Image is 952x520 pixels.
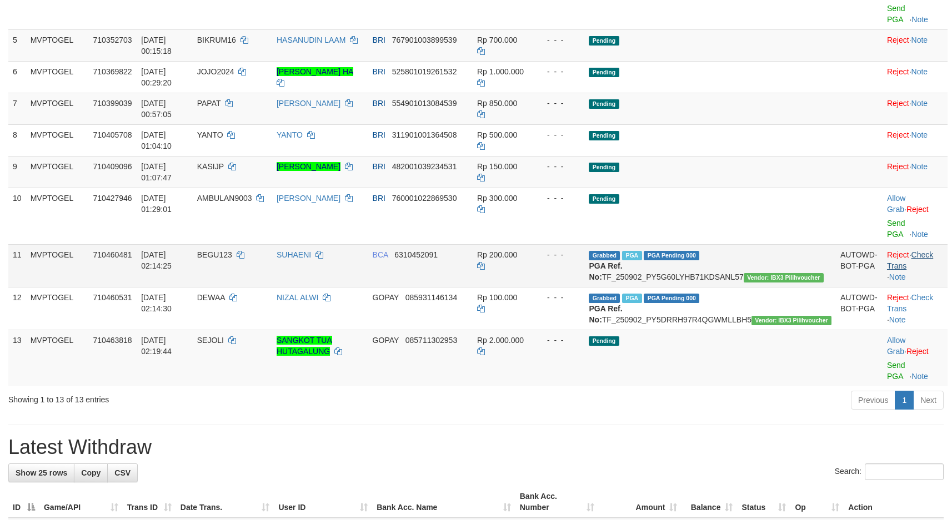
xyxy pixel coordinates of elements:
[8,244,26,287] td: 11
[887,4,905,24] a: Send PGA
[8,61,26,93] td: 6
[8,124,26,156] td: 8
[405,293,457,302] span: Copy 085931146134 to clipboard
[123,486,176,518] th: Trans ID: activate to sort column ascending
[911,67,928,76] a: Note
[141,293,172,313] span: [DATE] 02:14:30
[751,316,831,325] span: Vendor URL: https://payment5.1velocity.biz
[373,194,385,203] span: BRI
[274,486,372,518] th: User ID: activate to sort column ascending
[584,244,835,287] td: TF_250902_PY5G60LYHB71KDSANL57
[844,486,944,518] th: Action
[883,244,948,287] td: · ·
[8,436,944,458] h1: Latest Withdraw
[538,66,580,77] div: - - -
[477,99,517,108] span: Rp 850.000
[93,250,132,259] span: 710460481
[373,67,385,76] span: BRI
[277,67,353,76] a: [PERSON_NAME] HA
[26,244,89,287] td: MVPTOGEL
[744,273,824,282] span: Vendor URL: https://payment5.1velocity.biz
[141,99,172,119] span: [DATE] 00:57:05
[197,130,223,139] span: YANTO
[141,162,172,182] span: [DATE] 01:07:47
[93,293,132,302] span: 710460531
[515,486,599,518] th: Bank Acc. Number: activate to sort column ascending
[883,188,948,244] td: ·
[589,304,622,324] b: PGA Ref. No:
[8,486,39,518] th: ID: activate to sort column descending
[836,287,883,330] td: AUTOWD-BOT-PGA
[477,67,524,76] span: Rp 1.000.000
[589,36,619,46] span: Pending
[392,67,457,76] span: Copy 525801019261532 to clipboard
[887,194,905,214] a: Allow Grab
[906,347,929,356] a: Reject
[538,335,580,346] div: - - -
[114,468,131,477] span: CSV
[93,194,132,203] span: 710427946
[538,98,580,109] div: - - -
[141,67,172,87] span: [DATE] 00:29:20
[911,36,928,44] a: Note
[93,336,132,345] span: 710463818
[906,205,929,214] a: Reject
[589,294,620,303] span: Grabbed
[26,330,89,386] td: MVPTOGEL
[197,36,236,44] span: BIKRUM16
[589,99,619,109] span: Pending
[538,129,580,140] div: - - -
[477,336,524,345] span: Rp 2.000.000
[176,486,274,518] th: Date Trans.: activate to sort column ascending
[887,293,933,313] a: Check Trans
[26,124,89,156] td: MVPTOGEL
[373,36,385,44] span: BRI
[26,156,89,188] td: MVPTOGEL
[851,391,895,410] a: Previous
[197,293,225,302] span: DEWAA
[887,67,909,76] a: Reject
[887,336,905,356] a: Allow Grab
[589,251,620,260] span: Grabbed
[8,390,388,405] div: Showing 1 to 13 of 13 entries
[622,294,642,303] span: Marked by azakvn
[405,336,457,345] span: Copy 085711302953 to clipboard
[887,36,909,44] a: Reject
[883,287,948,330] td: · ·
[197,336,224,345] span: SEJOLI
[373,162,385,171] span: BRI
[392,99,457,108] span: Copy 554901013084539 to clipboard
[277,336,332,356] a: SANGKOT TUA HUTAGALUNG
[790,486,844,518] th: Op: activate to sort column ascending
[26,93,89,124] td: MVPTOGEL
[8,188,26,244] td: 10
[81,468,101,477] span: Copy
[107,463,138,482] a: CSV
[835,463,944,480] label: Search:
[197,250,232,259] span: BEGU123
[141,336,172,356] span: [DATE] 02:19:44
[277,194,340,203] a: [PERSON_NAME]
[26,287,89,330] td: MVPTOGEL
[911,15,928,24] a: Note
[584,287,835,330] td: TF_250902_PY5DRRH97R4QGWMLLBH5
[373,336,399,345] span: GOPAY
[197,99,221,108] span: PAPAT
[8,330,26,386] td: 13
[911,372,928,381] a: Note
[394,250,438,259] span: Copy 6310452091 to clipboard
[622,251,642,260] span: Marked by azakvn
[93,99,132,108] span: 710399039
[277,36,345,44] a: HASANUDIN LAAM
[8,287,26,330] td: 12
[16,468,67,477] span: Show 25 rows
[93,130,132,139] span: 710405708
[887,194,906,214] span: ·
[644,251,699,260] span: PGA Pending
[277,130,303,139] a: YANTO
[26,188,89,244] td: MVPTOGEL
[865,463,944,480] input: Search:
[93,162,132,171] span: 710409096
[141,194,172,214] span: [DATE] 01:29:01
[887,293,909,302] a: Reject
